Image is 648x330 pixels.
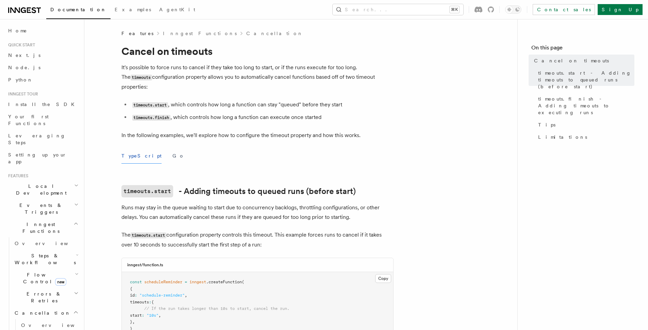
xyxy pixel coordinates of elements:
[12,269,80,288] button: Flow Controlnew
[8,52,40,58] span: Next.js
[155,2,199,18] a: AgentKit
[5,202,74,215] span: Events & Triggers
[450,6,459,13] kbd: ⌘K
[130,293,135,298] span: id
[46,2,111,19] a: Documentation
[132,115,170,121] code: timeouts.finish
[130,100,394,110] li: , which controls how long a function can stay "queued" before they start
[5,61,80,74] a: Node.js
[5,42,35,48] span: Quick start
[159,313,161,318] span: ,
[8,152,67,164] span: Setting up your app
[5,74,80,86] a: Python
[5,221,73,235] span: Inngest Functions
[8,65,40,70] span: Node.js
[538,134,587,140] span: Limitations
[598,4,643,15] a: Sign Up
[505,5,521,14] button: Toggle dark mode
[15,241,85,246] span: Overview
[130,313,142,318] span: start
[5,130,80,149] a: Leveraging Steps
[139,293,185,298] span: "schedule-reminder"
[121,148,162,164] button: TypeScript
[132,319,135,324] span: ,
[12,271,75,285] span: Flow Control
[8,114,49,126] span: Your first Functions
[121,45,394,57] h1: Cancel on timeouts
[12,310,71,316] span: Cancellation
[8,133,66,145] span: Leveraging Steps
[163,30,237,37] a: Inngest Functions
[8,27,27,34] span: Home
[5,199,80,218] button: Events & Triggers
[375,274,391,283] button: Copy
[185,293,187,298] span: ,
[12,290,74,304] span: Errors & Retries
[55,278,66,286] span: new
[172,148,185,164] button: Go
[130,319,132,324] span: }
[130,300,149,304] span: timeouts
[147,313,159,318] span: "10s"
[5,98,80,110] a: Install the SDK
[144,306,289,311] span: // If the run takes longer than 10s to start, cancel the run.
[121,185,356,197] a: timeouts.start- Adding timeouts to queued runs (before start)
[538,121,555,128] span: Tips
[159,7,195,12] span: AgentKit
[132,102,168,108] code: timeouts.start
[115,7,151,12] span: Examples
[531,44,634,55] h4: On this page
[130,286,132,291] span: {
[130,280,142,284] span: const
[121,63,394,92] p: It's possible to force runs to cancel if they take too long to start, or if the runs execute for ...
[538,95,634,116] span: timeouts.finish - Adding timeouts to executing runs
[12,288,80,307] button: Errors & Retries
[534,57,609,64] span: Cancel on timeouts
[333,4,463,15] button: Search...⌘K
[149,300,151,304] span: :
[242,280,244,284] span: (
[12,250,80,269] button: Steps & Workflows
[246,30,303,37] a: Cancellation
[131,75,152,80] code: timeouts
[142,313,144,318] span: :
[5,49,80,61] a: Next.js
[111,2,155,18] a: Examples
[5,91,38,97] span: Inngest tour
[127,262,163,268] h3: inngest/function.ts
[185,280,187,284] span: =
[121,30,153,37] span: Features
[5,25,80,37] a: Home
[5,173,28,179] span: Features
[121,185,173,197] code: timeouts.start
[121,131,394,140] p: In the following examples, we'll explore how to configure the timeout property and how this works.
[21,322,91,328] span: Overview
[144,280,182,284] span: scheduleReminder
[538,70,634,90] span: timeouts.start - Adding timeouts to queued runs (before start)
[8,77,33,82] span: Python
[5,110,80,130] a: Your first Functions
[151,300,154,304] span: {
[8,102,79,107] span: Install the SDK
[189,280,206,284] span: inngest
[535,131,634,143] a: Limitations
[5,180,80,199] button: Local Development
[535,93,634,119] a: timeouts.finish - Adding timeouts to executing runs
[12,307,80,319] button: Cancellation
[12,237,80,250] a: Overview
[535,67,634,93] a: timeouts.start - Adding timeouts to queued runs (before start)
[135,293,137,298] span: :
[5,149,80,168] a: Setting up your app
[5,218,80,237] button: Inngest Functions
[121,203,394,222] p: Runs may stay in the queue waiting to start due to concurrency backlogs, throttling configuration...
[121,230,394,250] p: The configuration property controls this timeout. This example forces runs to cancel if it takes ...
[12,252,76,266] span: Steps & Workflows
[5,183,74,196] span: Local Development
[50,7,106,12] span: Documentation
[206,280,242,284] span: .createFunction
[131,232,166,238] code: timeouts.start
[533,4,595,15] a: Contact sales
[130,112,394,122] li: , which controls how long a function can execute once started
[535,119,634,131] a: Tips
[531,55,634,67] a: Cancel on timeouts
